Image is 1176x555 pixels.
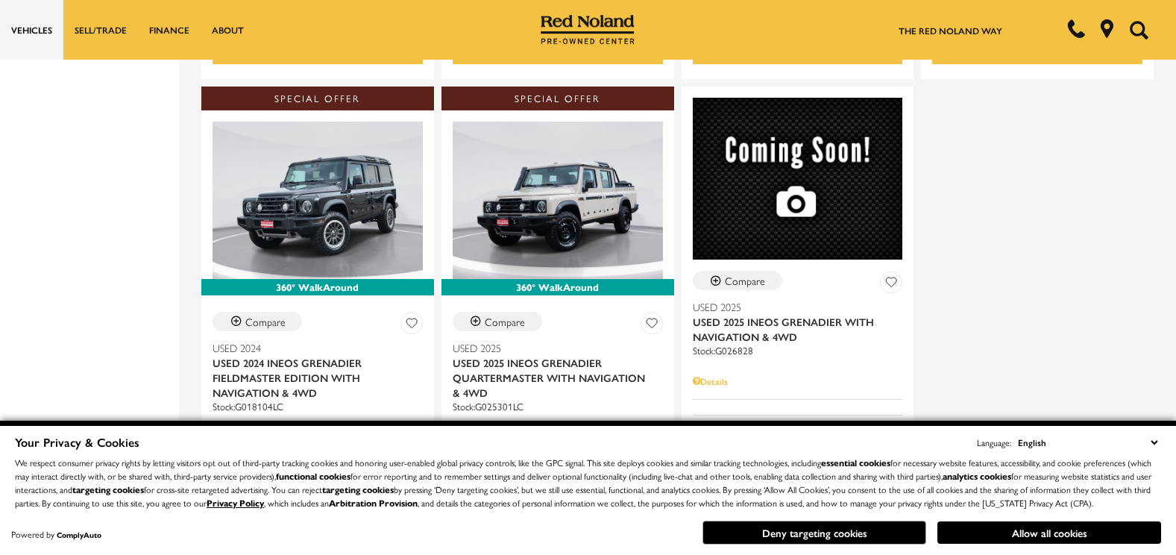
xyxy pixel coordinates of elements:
strong: essential cookies [821,456,890,469]
div: Pricing Details - Used 2025 INEOS Grenadier With Navigation & 4WD [693,374,903,388]
span: Used 2025 INEOS Grenadier Quartermaster With Navigation & 4WD [453,355,652,400]
div: Special Offer [201,87,434,110]
div: Stock : G018104LC [213,400,423,413]
strong: targeting cookies [322,483,394,496]
div: Special Offer [441,87,674,110]
span: Used 2025 [453,340,652,355]
div: Powered by [11,530,101,539]
a: Used 2025Used 2025 INEOS Grenadier Quartermaster With Navigation & 4WD [453,340,663,400]
div: Stock : G026828 [693,344,903,357]
button: Save Vehicle [641,312,663,339]
img: Red Noland Pre-Owned [541,15,635,45]
strong: targeting cookies [72,483,144,496]
div: Compare [725,274,765,287]
a: The Red Noland Way [899,24,1002,37]
a: Used 2024Used 2024 INEOS Grenadier Fieldmaster Edition With Navigation & 4WD [213,340,423,400]
button: Compare Vehicle [213,312,302,331]
a: Red Noland Pre-Owned [541,20,635,35]
a: Used 2025Used 2025 INEOS Grenadier With Navigation & 4WD [693,299,903,344]
img: 2025 INEOS Grenadier Quartermaster [453,122,663,279]
strong: Arbitration Provision [329,496,418,509]
button: Save Vehicle [880,271,902,298]
img: 2025 INEOS Grenadier [693,98,903,260]
span: Used 2025 [693,299,892,314]
select: Language Select [1014,434,1161,451]
strong: analytics cookies [943,469,1011,483]
button: Compare Vehicle [453,312,542,331]
div: Language: [977,438,1011,447]
button: Deny targeting cookies [702,521,926,545]
img: 2024 INEOS Grenadier Fieldmaster Edition [213,122,423,279]
p: We respect consumer privacy rights by letting visitors opt out of third-party tracking cookies an... [15,456,1161,509]
span: Your Privacy & Cookies [15,433,139,451]
div: Compare [245,315,286,328]
div: 360° WalkAround [441,279,674,295]
a: ComplyAuto [57,530,101,540]
div: Stock : G025301LC [453,400,663,413]
strong: functional cookies [276,469,350,483]
span: Used 2024 [213,340,412,355]
a: Privacy Policy [207,496,264,509]
button: Compare Vehicle [693,271,782,290]
div: 360° WalkAround [201,279,434,295]
button: Allow all cookies [937,521,1161,544]
span: Used 2024 INEOS Grenadier Fieldmaster Edition With Navigation & 4WD [213,355,412,400]
button: Open the search field [1124,1,1154,59]
button: Save Vehicle [400,312,423,339]
span: Used 2025 INEOS Grenadier With Navigation & 4WD [693,314,892,344]
div: Compare [485,315,525,328]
